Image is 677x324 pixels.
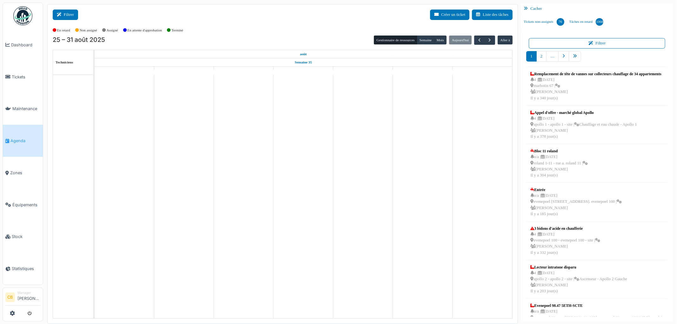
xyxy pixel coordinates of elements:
[530,154,588,178] div: n/a | [DATE] roland 1-11 - rue a. roland 11 | [PERSON_NAME] Il y a 304 jour(s)
[297,67,310,75] a: 28 août 2025
[530,77,661,101] div: 4 | [DATE] marbotin 67 | [PERSON_NAME] Il y a 340 jour(s)
[171,28,183,33] label: Terminé
[521,4,673,13] div: Cacher
[529,108,638,142] a: Appel d'offre - marché global Apollo 4 |[DATE] apollo 1 - apollo 1 - site |Chauffage et eau chaud...
[536,51,547,62] a: 2
[12,234,40,240] span: Stock
[293,58,314,66] a: Semaine 35
[417,36,434,44] button: Semaine
[374,36,417,44] button: Gestionnaire de ressources
[12,74,40,80] span: Tickets
[3,125,43,157] a: Agenda
[529,263,629,296] a: Lecteur intratone disparu 4 |[DATE] apollo 2 - apollo 2 - site |Ascenseur - Apollo 2 Gauche [PERS...
[298,50,308,58] a: 25 août 2025
[557,18,564,26] div: 76
[3,29,43,61] a: Dashboard
[529,185,623,219] a: Entrée n/a |[DATE] evenepoel [STREET_ADDRESS]. evenepoel 100 | [PERSON_NAME]Il y a 185 jour(s)
[53,10,78,20] button: Filtrer
[529,224,601,257] a: 3 bidons d'acide en chaufferie 4 |[DATE] evenepoel 100 - evenepoel 100 - site | [PERSON_NAME]Il y...
[530,264,627,270] div: Lecteur intratone disparu
[3,221,43,253] a: Stock
[530,231,600,256] div: 4 | [DATE] evenepoel 100 - evenepoel 100 - site | [PERSON_NAME] Il y a 332 jour(s)
[56,60,73,64] span: Techniciens
[530,303,664,308] div: Evenepoel 98.47 5ETH-SCTE
[526,51,536,62] a: 1
[57,28,70,33] label: En retard
[12,106,40,112] span: Maintenance
[127,28,162,33] label: En attente d'approbation
[596,18,603,26] div: 1068
[356,67,370,75] a: 29 août 2025
[529,147,589,180] a: Bloc 11 roland n/a |[DATE] roland 1-11 - rue a. roland 11 | [PERSON_NAME]Il y a 304 jour(s)
[10,170,40,176] span: Zones
[530,116,637,140] div: 4 | [DATE] apollo 1 - apollo 1 - site | Chauffage et eau chaude - Apollo 1 [PERSON_NAME] Il y a 3...
[53,36,105,44] h2: 25 – 31 août 2025
[475,67,489,75] a: 31 août 2025
[3,93,43,125] a: Maintenance
[236,67,251,75] a: 27 août 2025
[3,189,43,221] a: Équipements
[526,51,668,67] nav: pager
[530,187,622,193] div: Entrée
[5,293,15,302] li: CB
[11,42,40,48] span: Dashboard
[546,51,559,62] a: …
[530,148,588,154] div: Bloc 11 roland
[484,36,495,45] button: Suivant
[449,36,471,44] button: Aujourd'hui
[530,226,600,231] div: 3 bidons d'acide en chaufferie
[17,290,40,304] li: [PERSON_NAME]
[530,110,637,116] div: Appel d'offre - marché global Apollo
[472,10,513,20] button: Liste des tâches
[530,193,622,217] div: n/a | [DATE] evenepoel [STREET_ADDRESS]. evenepoel 100 | [PERSON_NAME] Il y a 185 jour(s)
[3,157,43,189] a: Zones
[529,69,663,103] a: Remplacement de tête de vannes sur collecteurs chauffage de 34 appartements 4 |[DATE] marbotin 67...
[13,6,32,25] img: Badge_color-CXgf-gQk.svg
[415,67,430,75] a: 30 août 2025
[10,138,40,144] span: Agenda
[12,266,40,272] span: Statistiques
[12,202,40,208] span: Équipements
[521,13,567,30] a: Tickets non-assignés
[567,13,606,30] a: Tâches en retard
[434,36,447,44] button: Mois
[17,290,40,295] div: Manager
[498,36,513,44] button: Aller à
[176,67,192,75] a: 26 août 2025
[529,38,665,49] button: Filtrer
[117,67,131,75] a: 25 août 2025
[530,270,627,294] div: 4 | [DATE] apollo 2 - apollo 2 - site | Ascenseur - Apollo 2 Gauche [PERSON_NAME] Il y a 203 jour(s)
[5,290,40,306] a: CB Manager[PERSON_NAME]
[3,253,43,285] a: Statistiques
[430,10,469,20] button: Créer un ticket
[80,28,97,33] label: Non assigné
[474,36,485,45] button: Précédent
[530,71,661,77] div: Remplacement de tête de vannes sur collecteurs chauffage de 34 appartements
[107,28,118,33] label: Assigné
[3,61,43,93] a: Tickets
